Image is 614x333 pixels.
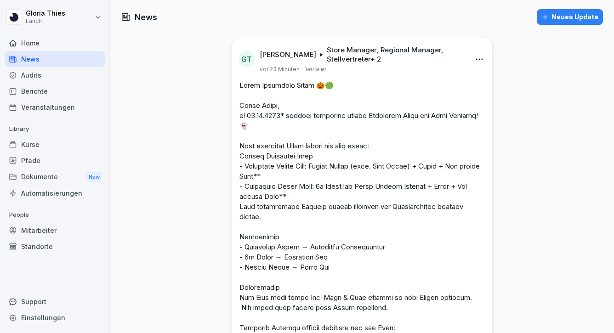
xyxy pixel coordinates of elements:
div: Neues Update [541,12,598,22]
a: Home [5,35,105,51]
button: Neues Update [537,9,603,25]
p: Library [5,122,105,136]
a: DokumenteNew [5,169,105,186]
p: Store Manager, Regional Manager, Stellvertreter + 2 [327,45,464,64]
a: Standorte [5,238,105,254]
div: GT [239,51,255,68]
div: New [86,172,102,182]
div: Support [5,293,105,310]
p: Lanch [26,18,65,24]
h1: News [135,11,157,23]
a: Audits [5,67,105,83]
a: Automatisierungen [5,185,105,201]
a: Kurse [5,136,105,152]
p: People [5,208,105,222]
a: Pfade [5,152,105,169]
p: [PERSON_NAME] [260,50,316,59]
a: News [5,51,105,67]
p: Gloria Thies [26,10,65,17]
p: vor 23 Minuten [260,66,300,73]
a: Berichte [5,83,105,99]
a: Einstellungen [5,310,105,326]
a: Veranstaltungen [5,99,105,115]
p: Bearbeitet [304,66,326,73]
a: Mitarbeiter [5,222,105,238]
div: Dokumente [5,169,105,186]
